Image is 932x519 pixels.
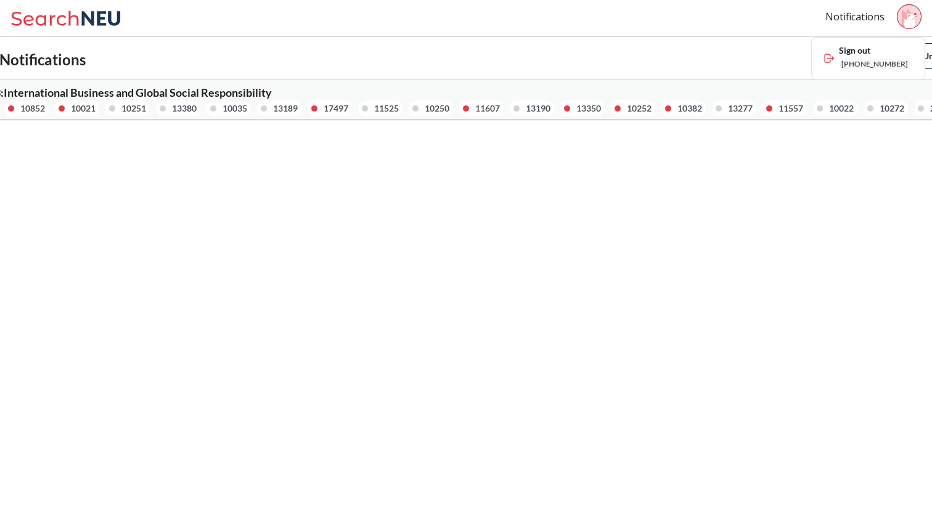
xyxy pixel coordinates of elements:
[223,102,247,115] div: 10035
[779,102,803,115] div: 11557
[829,102,854,115] div: 10022
[825,10,885,23] a: Notifications
[526,102,550,115] div: 13190
[728,102,753,115] div: 13277
[71,102,96,115] div: 10021
[425,102,449,115] div: 10250
[172,102,197,115] div: 13380
[576,102,601,115] div: 13350
[839,59,910,69] span: [PHONE_NUMBER]
[374,102,399,115] div: 11525
[880,102,904,115] div: 10272
[20,102,45,115] div: 10852
[121,102,146,115] div: 10251
[677,102,702,115] div: 10382
[273,102,298,115] div: 13189
[627,102,652,115] div: 10252
[475,102,500,115] div: 11607
[324,102,348,115] div: 17497
[839,47,910,54] span: Sign out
